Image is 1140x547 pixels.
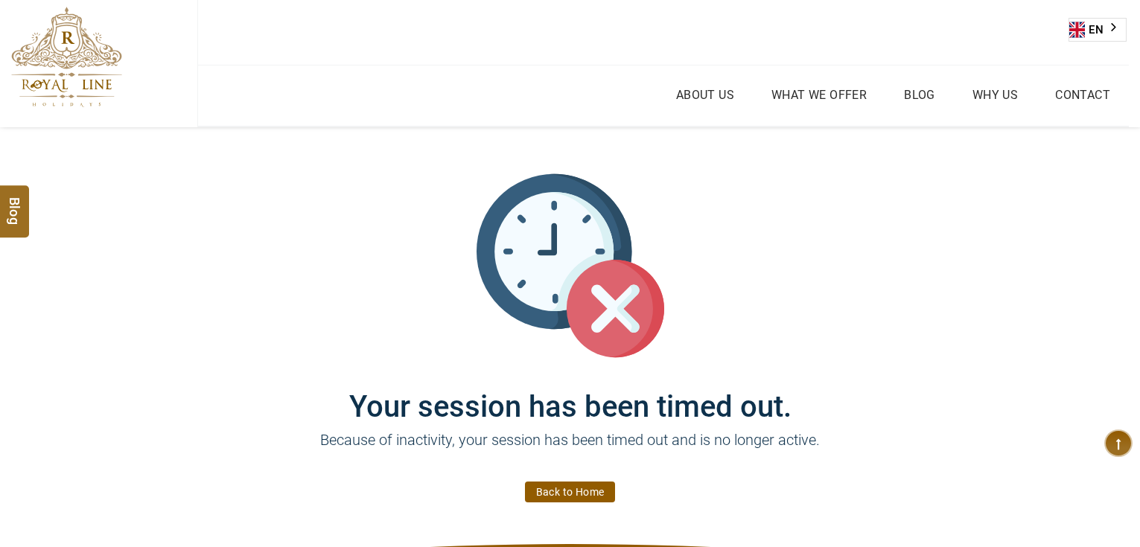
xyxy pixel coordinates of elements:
a: Blog [900,84,939,106]
a: Why Us [969,84,1022,106]
a: Back to Home [525,482,616,502]
span: Blog [5,196,25,209]
a: Contact [1051,84,1114,106]
h1: Your session has been timed out. [124,359,1017,424]
div: Language [1069,18,1127,42]
a: EN [1069,19,1126,41]
img: The Royal Line Holidays [11,7,122,107]
img: session_time_out.svg [477,172,664,359]
a: About Us [672,84,738,106]
aside: Language selected: English [1069,18,1127,42]
p: Because of inactivity, your session has been timed out and is no longer active. [124,429,1017,473]
a: What we Offer [768,84,870,106]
